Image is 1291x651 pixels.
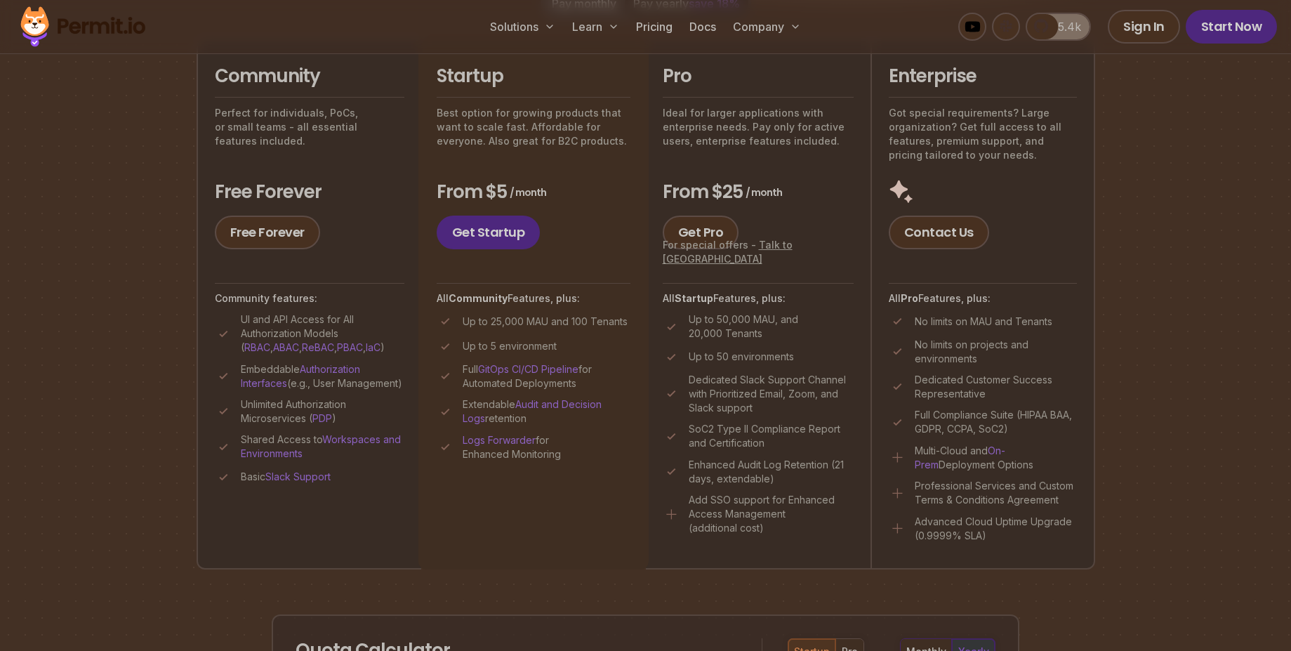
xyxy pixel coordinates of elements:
[463,315,628,329] p: Up to 25,000 MAU and 100 Tenants
[215,216,320,249] a: Free Forever
[241,313,404,355] p: UI and API Access for All Authorization Models ( , , , , )
[463,433,630,461] p: for Enhanced Monitoring
[915,315,1052,329] p: No limits on MAU and Tenants
[663,216,739,249] a: Get Pro
[663,106,854,148] p: Ideal for larger applications with enterprise needs. Pay only for active users, enterprise featur...
[675,292,713,304] strong: Startup
[484,13,561,41] button: Solutions
[241,363,360,389] a: Authorization Interfaces
[889,64,1077,89] h2: Enterprise
[437,106,630,148] p: Best option for growing products that want to scale fast. Affordable for everyone. Also great for...
[478,363,578,375] a: GitOps CI/CD Pipeline
[684,13,722,41] a: Docs
[463,398,602,424] a: Audit and Decision Logs
[463,339,557,353] p: Up to 5 environment
[215,64,404,89] h2: Community
[889,106,1077,162] p: Got special requirements? Large organization? Get full access to all features, premium support, a...
[689,350,794,364] p: Up to 50 environments
[1108,10,1180,44] a: Sign In
[437,216,541,249] a: Get Startup
[366,341,380,353] a: IaC
[689,458,854,486] p: Enhanced Audit Log Retention (21 days, extendable)
[915,338,1077,366] p: No limits on projects and environments
[915,373,1077,401] p: Dedicated Customer Success Representative
[1026,13,1091,41] a: 5.4k
[449,292,508,304] strong: Community
[510,185,546,199] span: / month
[567,13,625,41] button: Learn
[437,180,630,205] h3: From $5
[241,433,404,461] p: Shared Access to
[915,515,1077,543] p: Advanced Cloud Uptime Upgrade (0.9999% SLA)
[14,3,152,51] img: Permit logo
[215,180,404,205] h3: Free Forever
[663,64,854,89] h2: Pro
[1050,18,1081,35] span: 5.4k
[915,445,1005,471] a: On-Prem
[273,341,299,353] a: ABAC
[663,238,854,266] div: For special offers -
[1186,10,1278,44] a: Start Now
[663,180,854,205] h3: From $25
[244,341,270,353] a: RBAC
[463,362,630,390] p: Full for Automated Deployments
[746,185,782,199] span: / month
[689,422,854,450] p: SoC2 Type II Compliance Report and Certification
[302,341,334,353] a: ReBAC
[241,362,404,390] p: Embeddable (e.g., User Management)
[312,412,332,424] a: PDP
[689,373,854,415] p: Dedicated Slack Support Channel with Prioritized Email, Zoom, and Slack support
[241,397,404,426] p: Unlimited Authorization Microservices ( )
[689,313,854,341] p: Up to 50,000 MAU, and 20,000 Tenants
[689,493,854,535] p: Add SSO support for Enhanced Access Management (additional cost)
[915,444,1077,472] p: Multi-Cloud and Deployment Options
[241,470,331,484] p: Basic
[630,13,678,41] a: Pricing
[463,397,630,426] p: Extendable retention
[215,291,404,305] h4: Community features:
[915,408,1077,436] p: Full Compliance Suite (HIPAA BAA, GDPR, CCPA, SoC2)
[337,341,363,353] a: PBAC
[437,291,630,305] h4: All Features, plus:
[265,471,331,482] a: Slack Support
[215,106,404,148] p: Perfect for individuals, PoCs, or small teams - all essential features included.
[889,216,989,249] a: Contact Us
[901,292,918,304] strong: Pro
[663,291,854,305] h4: All Features, plus:
[463,434,536,446] a: Logs Forwarder
[915,479,1077,507] p: Professional Services and Custom Terms & Conditions Agreement
[889,291,1077,305] h4: All Features, plus:
[727,13,807,41] button: Company
[437,64,630,89] h2: Startup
